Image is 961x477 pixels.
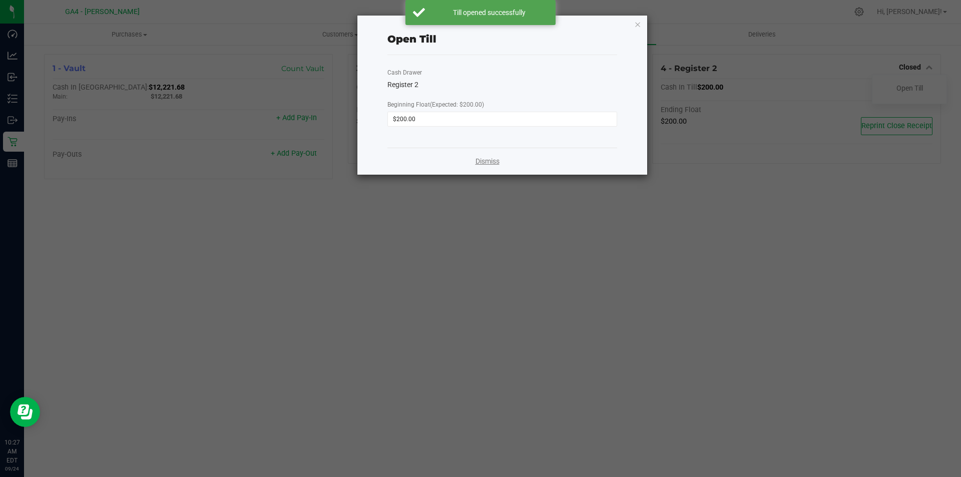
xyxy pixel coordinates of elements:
label: Cash Drawer [387,68,422,77]
div: Till opened successfully [430,8,548,18]
div: Register 2 [387,80,617,90]
div: Open Till [387,32,436,47]
span: (Expected: $200.00) [430,101,484,108]
span: Beginning Float [387,101,484,108]
iframe: Resource center [10,397,40,427]
a: Dismiss [475,156,500,167]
